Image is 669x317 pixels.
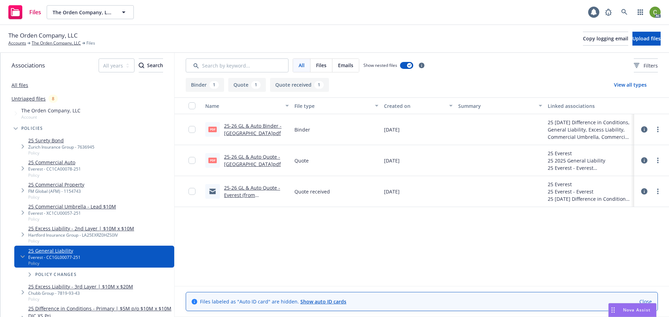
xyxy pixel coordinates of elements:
[28,166,81,172] div: Everest - CC1CA00078-251
[300,298,346,305] a: Show auto ID cards
[617,5,631,19] a: Search
[294,157,309,164] span: Quote
[28,137,94,144] a: 25 Surety Bond
[548,150,631,157] div: 25 Everest
[548,195,631,203] div: 25 [DATE] Difference in Conditions, General Liability, Excess Liability, Commercial Umbrella, Com...
[186,78,224,92] button: Binder
[28,144,94,150] div: Zurich Insurance Group - 7636945
[639,298,652,305] a: Close
[583,32,628,46] button: Copy logging email
[603,78,658,92] button: View all types
[6,2,44,22] a: Files
[316,62,326,69] span: Files
[224,122,282,136] a: 25-26 GL & Auto Binder - [GEOGRAPHIC_DATA]pdf
[28,254,80,260] div: Everest - CC1GL00077-251
[35,272,77,277] span: Policy changes
[548,119,631,141] div: 25 [DATE] Difference in Conditions, General Liability, Excess Liability, Commercial Umbrella, Com...
[32,40,81,46] a: The Orden Company, LLC
[548,164,631,172] div: 25 Everest - Everest
[189,102,195,109] input: Select all
[458,102,534,110] div: Summary
[47,5,134,19] button: The Orden Company, LLC
[633,5,647,19] a: Switch app
[21,107,80,114] span: The Orden Company, LLC
[384,126,400,133] span: [DATE]
[649,7,661,18] img: photo
[28,260,80,266] span: Policy
[208,127,217,132] span: pdf
[644,62,658,69] span: Filters
[8,40,26,46] a: Accounts
[548,188,631,195] div: 25 Everest - Everest
[228,78,266,92] button: Quote
[28,238,134,244] span: Policy
[189,157,195,164] input: Toggle Row Selected
[28,150,94,156] span: Policy
[53,9,113,16] span: The Orden Company, LLC
[634,62,658,69] span: Filters
[139,63,144,68] svg: Search
[11,95,46,102] a: Untriaged files
[28,210,116,216] div: Everest - XC1CU00057-251
[48,95,58,103] div: 8
[189,188,195,195] input: Toggle Row Selected
[202,97,292,114] button: Name
[314,81,324,89] div: 1
[28,290,133,296] div: Chubb Group - 7819-93-43
[86,40,95,46] span: Files
[583,35,628,42] span: Copy logging email
[28,283,133,290] a: 25 Excess Liability - 3rd Layer | $10M x $20M
[384,188,400,195] span: [DATE]
[363,62,397,68] span: Show nested files
[548,181,631,188] div: 25 Everest
[548,157,631,164] div: 25 2025 General Liability
[545,97,634,114] button: Linked associations
[299,62,305,69] span: All
[186,58,289,72] input: Search by keyword...
[455,97,545,114] button: Summary
[384,157,400,164] span: [DATE]
[28,216,116,222] span: Policy
[654,156,662,165] a: more
[28,172,81,178] span: Policy
[632,35,661,42] span: Upload files
[609,303,617,317] div: Drag to move
[189,126,195,133] input: Toggle Row Selected
[294,126,310,133] span: Binder
[654,125,662,134] a: more
[608,303,656,317] button: Nova Assist
[384,102,445,110] div: Created on
[292,97,381,114] button: File type
[294,102,370,110] div: File type
[11,61,45,70] span: Associations
[28,194,84,200] span: Policy
[28,296,133,302] span: Policy
[209,81,219,89] div: 1
[654,187,662,196] a: more
[139,58,163,72] button: SearchSearch
[139,59,163,72] div: Search
[28,159,81,166] a: 25 Commercial Auto
[634,58,658,72] button: Filters
[8,31,78,40] span: The Orden Company, LLC
[21,114,80,120] span: Account
[28,225,134,232] a: 25 Excess Liability - 2nd Layer | $10M x $10M
[224,153,281,167] a: 25-26 GL & Auto Quote - [GEOGRAPHIC_DATA]pdf
[28,188,84,194] div: FM Global (AFM) - 1154743
[29,9,41,15] span: Files
[28,247,80,254] a: 25 General Liability
[294,188,330,195] span: Quote received
[200,298,346,305] span: Files labeled as "Auto ID card" are hidden.
[208,158,217,163] span: pdf
[28,232,134,238] div: Hartford Insurance Group - LA25EXRZ0HZS0IV
[338,62,353,69] span: Emails
[251,81,261,89] div: 1
[224,184,285,206] a: 25-26 GL & Auto Quote - Everest (from [GEOGRAPHIC_DATA]).msg
[632,32,661,46] button: Upload files
[623,307,651,313] span: Nova Assist
[601,5,615,19] a: Report a Bug
[11,82,28,88] a: All files
[381,97,456,114] button: Created on
[21,126,43,130] span: Policies
[548,102,631,110] div: Linked associations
